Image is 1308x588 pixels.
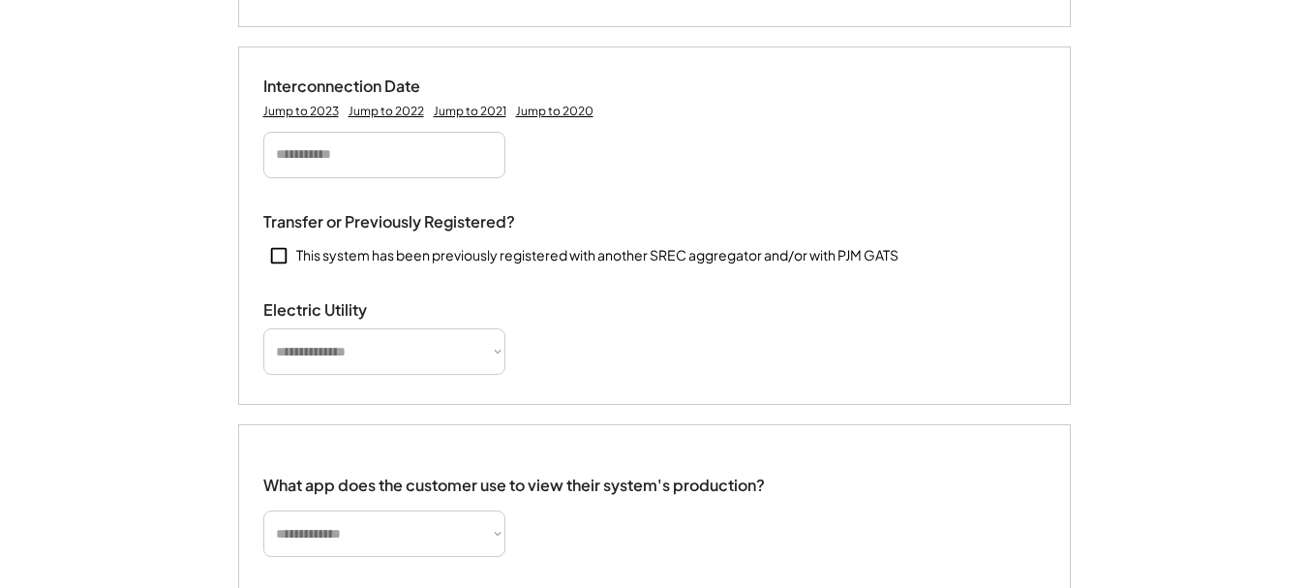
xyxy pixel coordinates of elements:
div: Interconnection Date [263,77,457,97]
div: Jump to 2020 [516,104,593,119]
div: Transfer or Previously Registered? [263,212,515,232]
div: Jump to 2022 [349,104,424,119]
div: This system has been previously registered with another SREC aggregator and/or with PJM GATS [296,246,898,265]
div: What app does the customer use to view their system's production? [263,454,765,498]
div: Jump to 2023 [263,104,339,119]
div: Jump to 2021 [434,104,506,119]
div: Electric Utility [263,300,457,321]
